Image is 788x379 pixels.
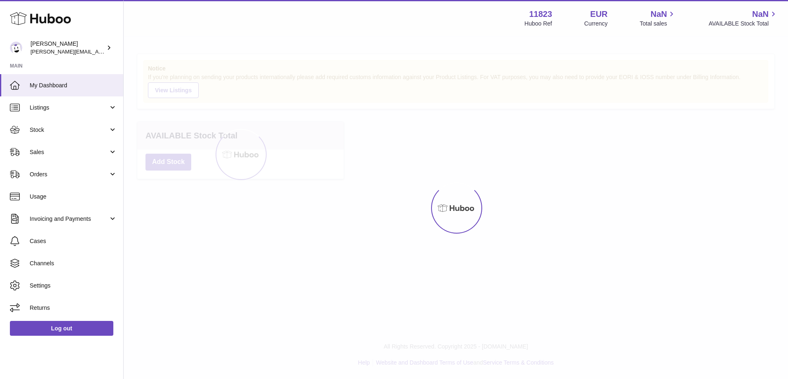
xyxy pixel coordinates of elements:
span: NaN [752,9,769,20]
span: Listings [30,104,108,112]
span: Returns [30,304,117,312]
span: Orders [30,171,108,178]
span: Invoicing and Payments [30,215,108,223]
span: My Dashboard [30,82,117,89]
div: Currency [584,20,608,28]
a: NaN Total sales [640,9,676,28]
span: Channels [30,260,117,267]
strong: 11823 [529,9,552,20]
div: Huboo Ref [525,20,552,28]
a: NaN AVAILABLE Stock Total [708,9,778,28]
span: Settings [30,282,117,290]
span: Cases [30,237,117,245]
strong: EUR [590,9,607,20]
span: Usage [30,193,117,201]
img: gianni.rofi@frieslandcampina.com [10,42,22,54]
a: Log out [10,321,113,336]
span: NaN [650,9,667,20]
div: [PERSON_NAME] [30,40,105,56]
span: Stock [30,126,108,134]
span: Total sales [640,20,676,28]
span: [PERSON_NAME][EMAIL_ADDRESS][DOMAIN_NAME] [30,48,165,55]
span: Sales [30,148,108,156]
span: AVAILABLE Stock Total [708,20,778,28]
